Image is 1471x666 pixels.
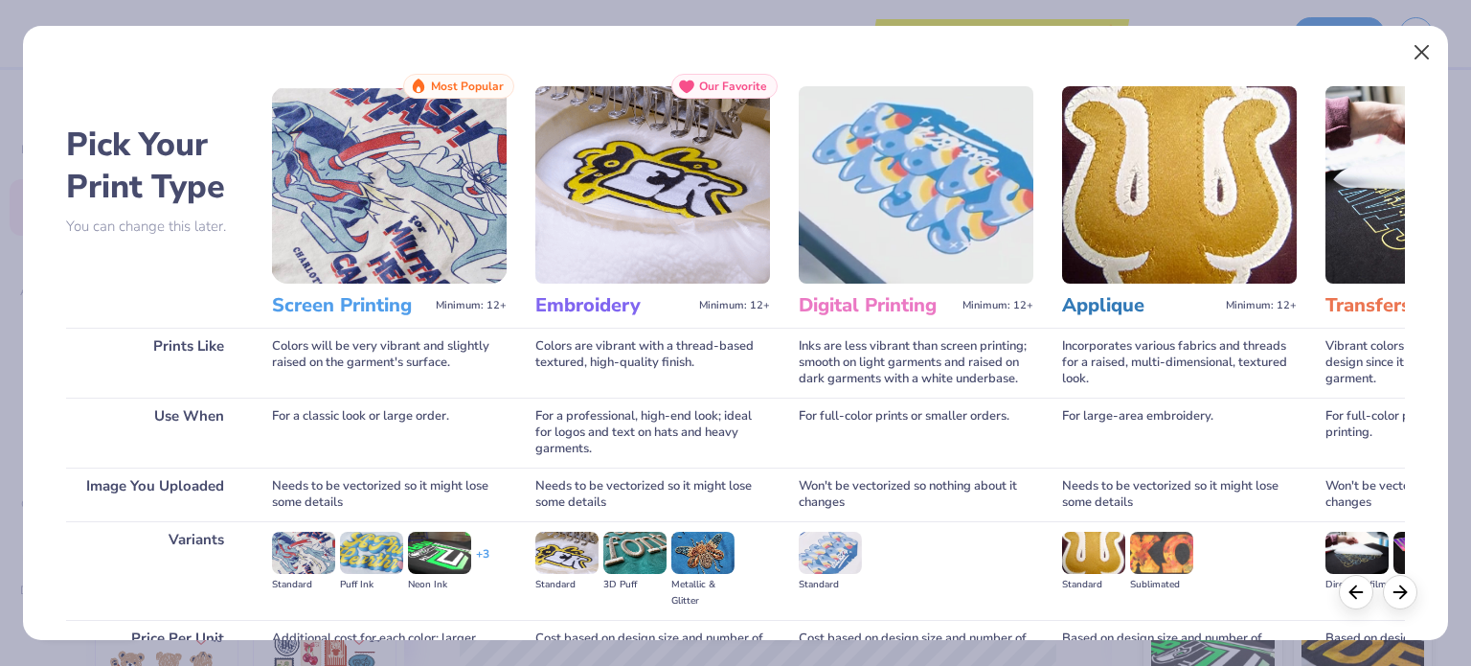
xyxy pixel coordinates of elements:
span: Our Favorite [699,80,767,93]
img: Metallic & Glitter [671,532,735,574]
div: Image You Uploaded [66,468,243,521]
div: Neon Ink [408,577,471,593]
div: Standard [1062,577,1125,593]
h2: Pick Your Print Type [66,124,243,208]
div: Colors are vibrant with a thread-based textured, high-quality finish. [535,328,770,398]
div: Colors will be very vibrant and slightly raised on the garment's surface. [272,328,507,398]
div: Puff Ink [340,577,403,593]
div: Needs to be vectorized so it might lose some details [1062,468,1297,521]
img: Digital Printing [799,86,1033,284]
img: Supacolor [1393,532,1457,574]
p: You can change this later. [66,218,243,235]
div: Needs to be vectorized so it might lose some details [272,468,507,521]
div: Direct-to-film [1325,577,1389,593]
div: For large-area embroidery. [1062,398,1297,468]
div: 3D Puff [603,577,667,593]
img: Applique [1062,86,1297,284]
div: Standard [535,577,599,593]
h3: Screen Printing [272,293,428,318]
img: Sublimated [1130,532,1193,574]
div: For full-color prints or smaller orders. [799,398,1033,468]
img: Direct-to-film [1325,532,1389,574]
div: Won't be vectorized so nothing about it changes [799,468,1033,521]
div: For a professional, high-end look; ideal for logos and text on hats and heavy garments. [535,398,770,468]
div: Sublimated [1130,577,1193,593]
img: 3D Puff [603,532,667,574]
h3: Digital Printing [799,293,955,318]
img: Standard [1062,532,1125,574]
div: Standard [799,577,862,593]
div: Incorporates various fabrics and threads for a raised, multi-dimensional, textured look. [1062,328,1297,398]
div: Prints Like [66,328,243,398]
img: Screen Printing [272,86,507,284]
img: Neon Ink [408,532,471,574]
img: Standard [535,532,599,574]
span: Minimum: 12+ [962,299,1033,312]
h3: Applique [1062,293,1218,318]
div: Needs to be vectorized so it might lose some details [535,468,770,521]
button: Close [1404,34,1440,71]
div: + 3 [476,546,489,579]
div: Inks are less vibrant than screen printing; smooth on light garments and raised on dark garments ... [799,328,1033,398]
img: Standard [799,532,862,574]
span: Minimum: 12+ [699,299,770,312]
div: Use When [66,398,243,468]
span: Most Popular [431,80,504,93]
div: For a classic look or large order. [272,398,507,468]
div: Variants [66,521,243,620]
span: Minimum: 12+ [436,299,507,312]
span: Minimum: 12+ [1226,299,1297,312]
div: Standard [272,577,335,593]
h3: Embroidery [535,293,691,318]
img: Puff Ink [340,532,403,574]
img: Standard [272,532,335,574]
img: Embroidery [535,86,770,284]
div: Metallic & Glitter [671,577,735,609]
